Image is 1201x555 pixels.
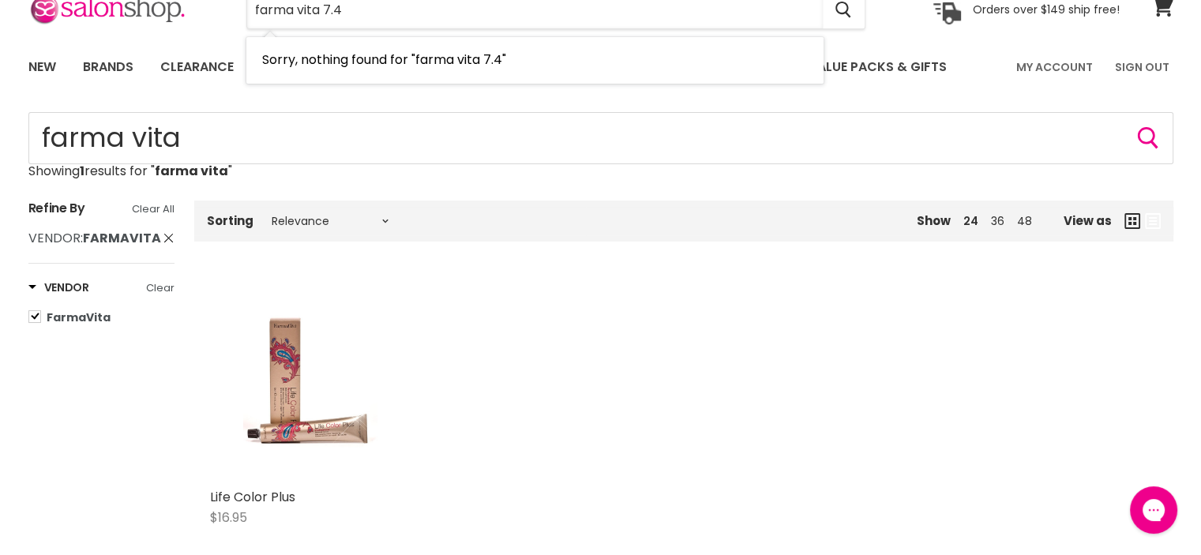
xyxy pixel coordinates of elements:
[917,212,951,229] span: Show
[963,213,978,229] a: 24
[973,2,1120,17] p: Orders over $149 ship free!
[47,309,111,325] span: FarmaVita
[146,279,175,297] a: Clear
[1105,51,1179,84] a: Sign Out
[1007,51,1102,84] a: My Account
[262,51,506,69] span: Sorry, nothing found for "farma vita 7.4"
[1122,481,1185,539] iframe: Gorgias live chat messenger
[1135,126,1161,151] button: Search
[246,37,824,83] li: No Results
[210,488,295,506] a: Life Color Plus
[797,51,959,84] a: Value Packs & Gifts
[148,51,246,84] a: Clearance
[210,279,411,481] a: Life Color Plus
[1064,214,1112,227] span: View as
[207,214,253,227] label: Sorting
[210,508,247,527] span: $16.95
[155,162,228,180] strong: farma vita
[28,309,175,326] a: FarmaVita
[132,201,175,218] a: Clear All
[243,279,377,481] img: Life Color Plus
[83,229,161,247] strong: FarmaVita
[991,213,1004,229] a: 36
[28,229,81,247] span: Vendor
[80,162,84,180] strong: 1
[17,51,68,84] a: New
[28,229,161,247] span: :
[28,164,1173,178] p: Showing results for " "
[28,230,175,247] a: Vendor: FarmaVita
[71,51,145,84] a: Brands
[9,44,1193,90] nav: Main
[17,44,983,90] ul: Main menu
[28,279,89,295] h3: Vendor
[28,199,85,217] span: Refine By
[28,112,1173,164] form: Product
[28,112,1173,164] input: Search
[1017,213,1032,229] a: 48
